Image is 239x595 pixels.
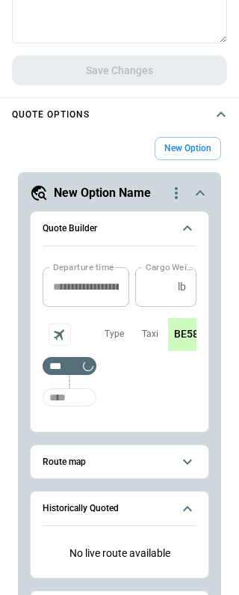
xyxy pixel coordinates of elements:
div: Historically Quoted [43,535,196,572]
h6: Quote Builder [43,224,97,234]
label: Departure time [53,260,114,273]
div: Too short [43,357,96,375]
button: New Option [155,137,221,160]
h6: Historically Quoted [43,504,119,513]
button: New Option Namequote-option-actions [30,184,209,202]
p: Type [105,328,124,341]
button: Quote Builder [43,212,196,246]
p: lb [178,281,186,293]
input: Choose date, selected date is Sep 30, 2025 [43,267,119,307]
p: No live route available [43,535,196,572]
p: BE58 [174,328,199,341]
button: Historically Quoted [43,492,196,526]
div: Too short [43,388,96,406]
div: Quote Builder [43,267,196,414]
div: scrollable content [168,318,196,351]
h4: Quote Options [12,112,90,118]
div: quote-option-actions [167,184,185,202]
button: Route map [43,445,196,479]
p: Taxi [142,328,158,341]
label: Cargo Weight [146,260,194,273]
span: Aircraft selection [49,323,71,346]
h6: Route map [43,457,86,467]
h5: New Option Name [54,185,151,201]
